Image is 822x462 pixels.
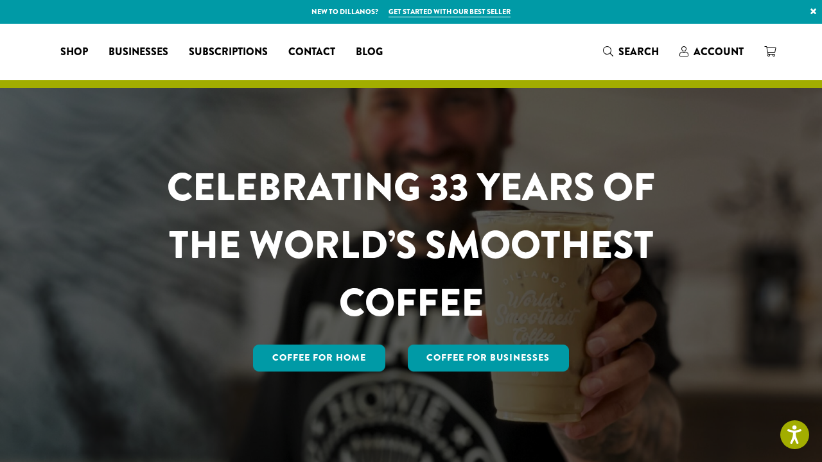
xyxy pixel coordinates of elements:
h1: CELEBRATING 33 YEARS OF THE WORLD’S SMOOTHEST COFFEE [129,158,693,332]
span: Businesses [109,44,168,60]
span: Search [618,44,659,59]
a: Shop [50,42,98,62]
span: Account [694,44,744,59]
span: Subscriptions [189,44,268,60]
a: Coffee for Home [253,345,385,372]
a: Search [593,41,669,62]
a: Coffee For Businesses [408,345,570,372]
span: Blog [356,44,383,60]
a: Get started with our best seller [389,6,511,17]
span: Contact [288,44,335,60]
span: Shop [60,44,88,60]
